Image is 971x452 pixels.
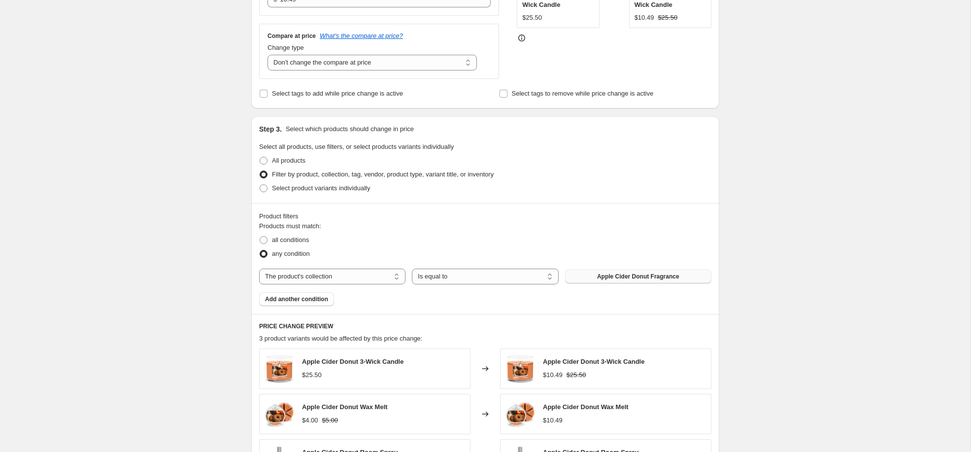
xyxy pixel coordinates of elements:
button: What's the compare at price? [320,32,403,39]
div: $10.49 [543,370,563,380]
span: Apple Cider Donut Fragrance [597,273,679,280]
span: Filter by product, collection, tag, vendor, product type, variant title, or inventory [272,171,494,178]
img: Apple-Cider-Donut-3-Wick-Candle_80x.jpg [265,354,294,383]
span: All products [272,157,305,164]
h2: Step 3. [259,124,282,134]
div: Product filters [259,211,711,221]
h3: Compare at price [268,32,316,40]
img: Apple-Cider-Donut-Wax-Melt_80x.jpg [505,399,535,429]
button: Apple Cider Donut Fragrance [565,270,711,283]
img: Apple-Cider-Donut-Wax-Melt_80x.jpg [265,399,294,429]
span: Select tags to add while price change is active [272,90,403,97]
strike: $25.50 [658,13,677,23]
h6: PRICE CHANGE PREVIEW [259,322,711,330]
div: $25.50 [302,370,322,380]
span: Apple Cider Donut 3-Wick Candle [302,358,403,365]
span: Apple Cider Donut 3-Wick Candle [543,358,644,365]
strike: $25.50 [567,370,586,380]
div: $10.49 [543,416,563,425]
button: Add another condition [259,292,334,306]
span: Apple Cider Donut Wax Melt [302,403,388,411]
img: Apple-Cider-Donut-3-Wick-Candle_80x.jpg [505,354,535,383]
p: Select which products should change in price [286,124,414,134]
span: Products must match: [259,222,321,230]
span: Add another condition [265,295,328,303]
span: all conditions [272,236,309,243]
span: any condition [272,250,310,257]
span: Change type [268,44,304,51]
div: $4.00 [302,416,318,425]
span: 3 product variants would be affected by this price change: [259,335,422,342]
strike: $5.00 [322,416,338,425]
span: Select tags to remove while price change is active [512,90,654,97]
span: Select product variants individually [272,184,370,192]
span: Select all products, use filters, or select products variants individually [259,143,454,150]
div: $10.49 [635,13,654,23]
span: Apple Cider Donut Wax Melt [543,403,629,411]
div: $25.50 [522,13,542,23]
